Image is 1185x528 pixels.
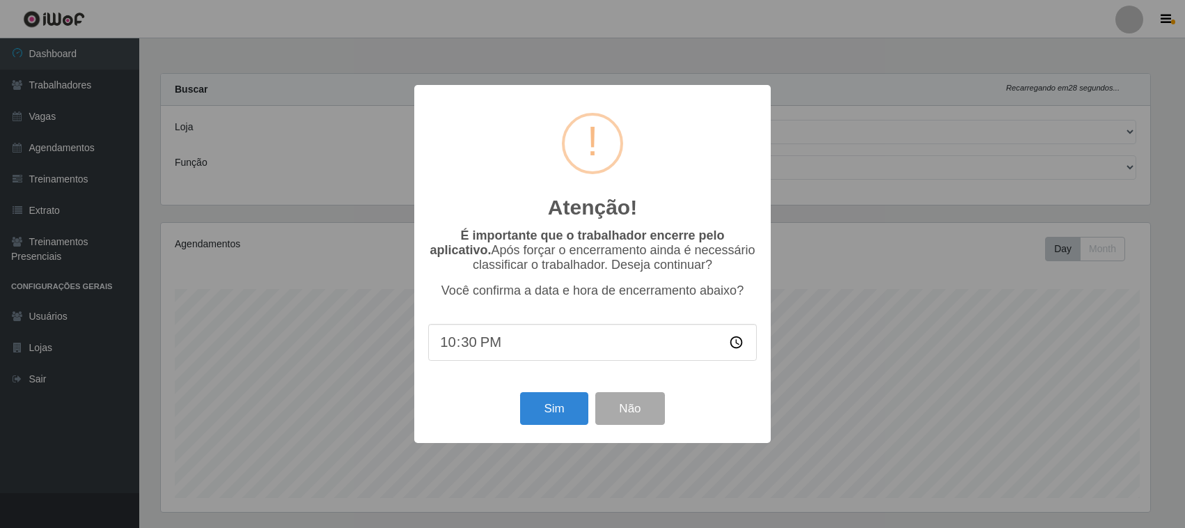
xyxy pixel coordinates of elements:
[430,228,724,257] b: É importante que o trabalhador encerre pelo aplicativo.
[595,392,664,425] button: Não
[428,228,757,272] p: Após forçar o encerramento ainda é necessário classificar o trabalhador. Deseja continuar?
[520,392,588,425] button: Sim
[428,284,757,298] p: Você confirma a data e hora de encerramento abaixo?
[548,195,637,220] h2: Atenção!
